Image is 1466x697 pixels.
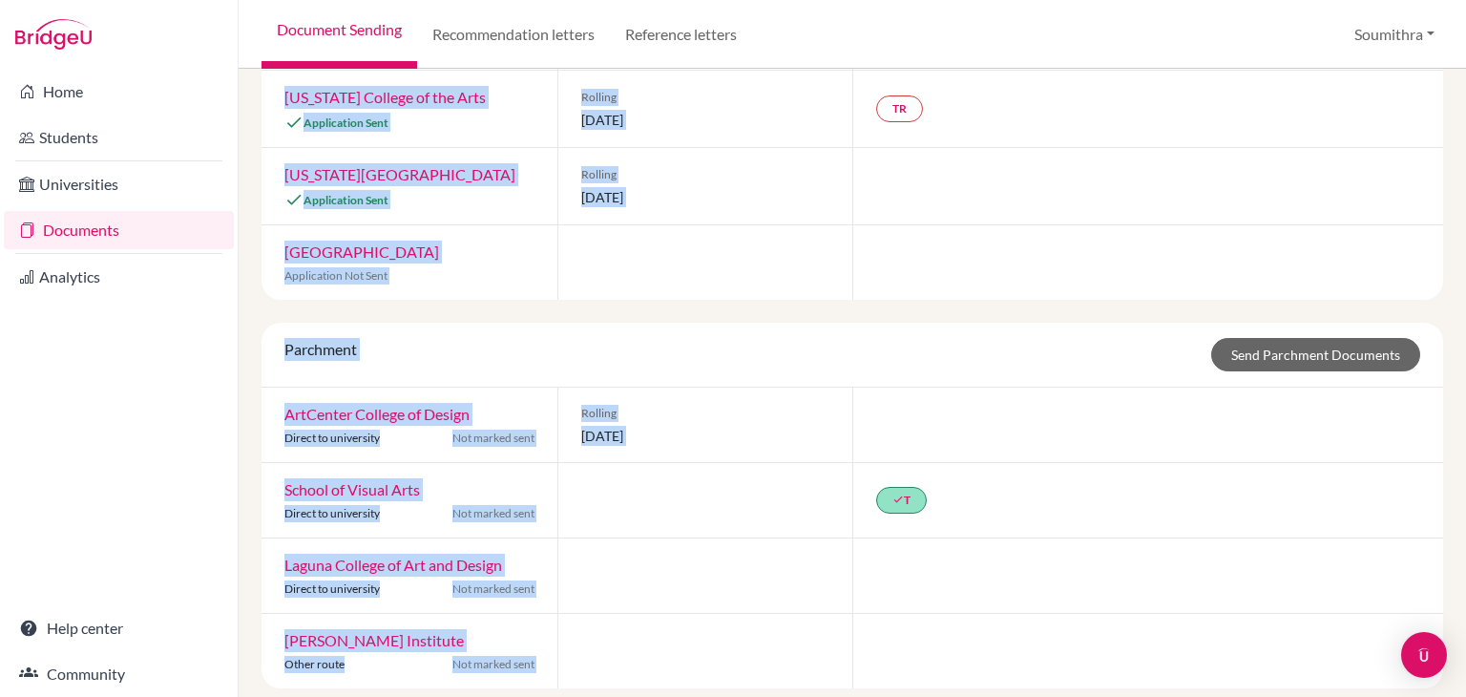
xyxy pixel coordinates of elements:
a: ArtCenter College of Design [284,405,470,423]
a: Documents [4,211,234,249]
span: [DATE] [581,426,830,446]
span: Application Not Sent [284,268,387,283]
img: Bridge-U [15,19,92,50]
span: Other route [284,657,345,671]
a: Analytics [4,258,234,296]
div: Open Intercom Messenger [1401,632,1447,678]
a: Laguna College of Art and Design [284,556,502,574]
span: Direct to university [284,506,380,520]
a: [GEOGRAPHIC_DATA] [284,243,439,261]
a: Help center [4,609,234,647]
span: [DATE] [581,110,830,130]
a: TR [876,95,923,122]
span: Not marked sent [452,581,534,598]
span: Not marked sent [452,505,534,522]
span: Rolling [581,89,830,106]
a: Send Parchment Documents [1211,338,1420,371]
a: Students [4,118,234,157]
span: Application Sent [304,116,388,130]
span: Parchment [284,340,357,358]
span: Direct to university [284,431,380,445]
span: Not marked sent [452,656,534,673]
a: School of Visual Arts [284,480,420,498]
i: done [892,494,904,505]
a: [PERSON_NAME] Institute [284,631,464,649]
span: Direct to university [284,581,380,596]
span: Rolling [581,166,830,183]
span: Application Sent [304,193,388,207]
a: Community [4,655,234,693]
a: Home [4,73,234,111]
a: doneT [876,487,927,514]
span: Rolling [581,405,830,422]
a: [US_STATE][GEOGRAPHIC_DATA] [284,165,515,183]
span: Not marked sent [452,430,534,447]
a: [US_STATE] College of the Arts [284,88,486,106]
a: Universities [4,165,234,203]
button: Soumithra [1346,16,1443,53]
span: [DATE] [581,187,830,207]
